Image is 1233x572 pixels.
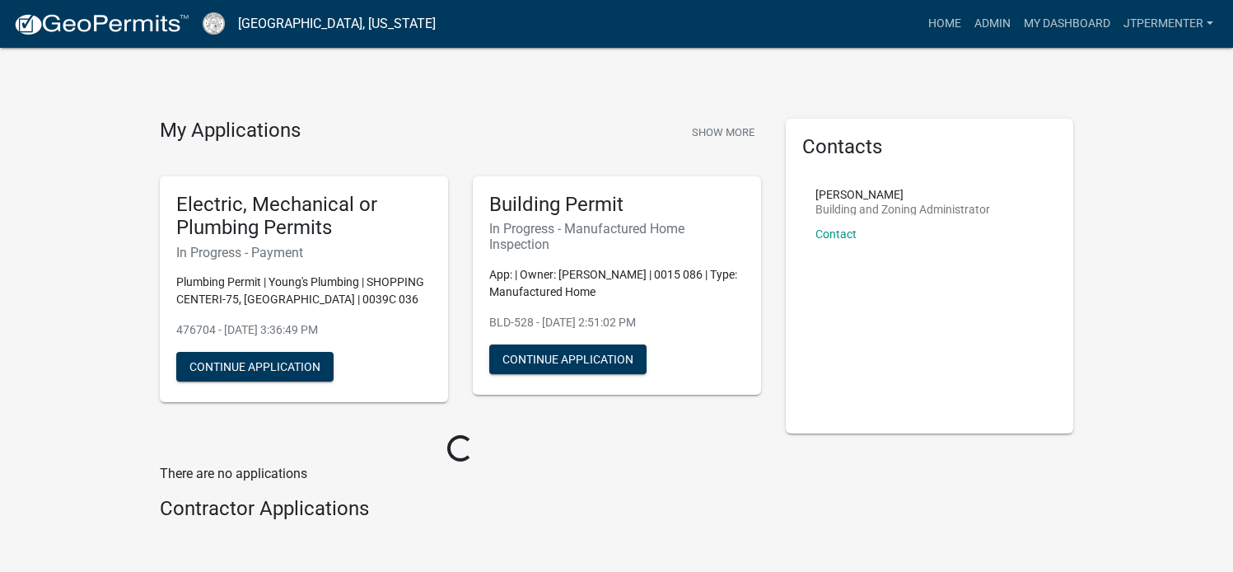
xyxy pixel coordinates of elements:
[176,321,432,339] p: 476704 - [DATE] 3:36:49 PM
[1017,8,1117,40] a: My Dashboard
[1117,8,1220,40] a: jtpermenter
[489,314,745,331] p: BLD-528 - [DATE] 2:51:02 PM
[815,189,990,200] p: [PERSON_NAME]
[489,193,745,217] h5: Building Permit
[489,266,745,301] p: App: | Owner: [PERSON_NAME] | 0015 086 | Type: Manufactured Home
[176,274,432,308] p: Plumbing Permit | Young's Plumbing | SHOPPING CENTERI-75, [GEOGRAPHIC_DATA] | 0039C 036
[203,12,225,35] img: Cook County, Georgia
[160,497,761,527] wm-workflow-list-section: Contractor Applications
[489,221,745,252] h6: In Progress - Manufactured Home Inspection
[160,119,301,143] h4: My Applications
[160,464,761,484] p: There are no applications
[160,497,761,521] h4: Contractor Applications
[176,193,432,241] h5: Electric, Mechanical or Plumbing Permits
[176,245,432,260] h6: In Progress - Payment
[685,119,761,146] button: Show More
[815,227,857,241] a: Contact
[238,10,436,38] a: [GEOGRAPHIC_DATA], [US_STATE]
[968,8,1017,40] a: Admin
[815,204,990,215] p: Building and Zoning Administrator
[489,345,647,374] button: Continue Application
[176,352,334,382] button: Continue Application
[802,135,1058,159] h5: Contacts
[922,8,968,40] a: Home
